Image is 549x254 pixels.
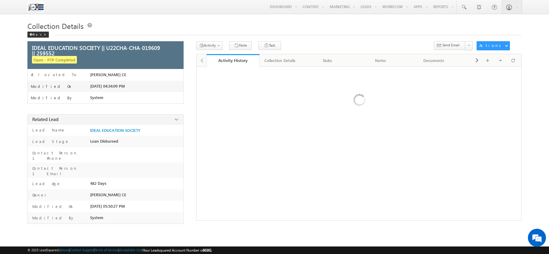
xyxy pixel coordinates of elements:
[264,57,295,64] div: Collection Details
[260,54,301,67] a: Collection Details
[31,139,69,144] label: Lead Stage
[434,41,465,50] button: Send Email
[31,150,86,161] label: Contact Person 1 Phone
[196,41,222,50] button: Activity
[211,57,255,63] div: Activity History
[27,21,84,31] span: Collection Details
[258,41,281,50] button: Task
[31,204,74,209] label: Modified On
[32,56,77,63] span: Open - PTP Completed
[328,70,390,132] img: Loading ...
[32,116,58,122] span: Related Lead
[119,248,142,252] a: Acceptable Use
[31,95,73,100] label: Modified By
[90,192,126,197] span: [PERSON_NAME] CE
[95,248,118,252] a: Terms of Service
[301,54,354,67] a: Tasks
[31,72,77,77] label: Allocated To
[465,57,508,64] div: Issue receipt
[70,248,94,252] a: Contact Support
[31,84,72,89] label: Modified On
[479,43,503,48] div: Actions
[27,247,212,253] span: © 2025 LeadSquared | | | | |
[442,42,459,48] span: Send Email
[90,139,118,144] span: Loan Disbursed
[412,57,455,64] div: Documents
[90,95,103,100] span: System
[204,43,216,48] span: Activity
[90,204,125,209] span: [DATE] 05:50:27 PM
[60,248,69,252] a: About
[31,166,86,176] label: Contact Person 1 Email
[143,248,212,252] span: Your Leadsquared Account Number is
[460,54,513,67] a: Issue receipt
[90,84,125,88] span: [DATE] 04:34:09 PM
[31,215,75,221] label: Modified By
[306,57,349,64] div: Tasks
[90,181,106,186] span: 482 Days
[90,72,126,77] span: [PERSON_NAME] CE
[229,41,252,50] button: Note
[207,54,260,67] a: Activity History
[31,127,65,133] label: Lead Name
[359,57,402,64] div: Notes
[31,192,46,198] label: Owner
[31,181,61,186] label: Lead Age
[32,45,161,56] span: IDEAL EDUCATION SOCIETY || U22CHA-CHA-019609 || 259552
[90,215,103,220] span: System
[27,32,49,38] div: Back
[354,54,407,67] a: Notes
[477,41,510,50] button: Actions
[407,54,460,67] a: Documents
[203,248,212,252] span: 66361
[27,2,44,12] img: Custom Logo
[90,128,140,133] a: IDEAL EDUCATION SOCIETY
